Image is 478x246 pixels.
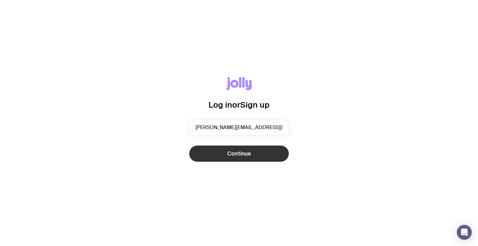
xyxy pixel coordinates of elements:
[189,146,289,162] button: Continue
[227,150,251,157] span: Continue
[232,100,240,109] span: or
[457,225,472,240] div: Open Intercom Messenger
[189,119,289,136] input: you@email.com
[240,100,269,109] span: Sign up
[209,100,232,109] span: Log in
